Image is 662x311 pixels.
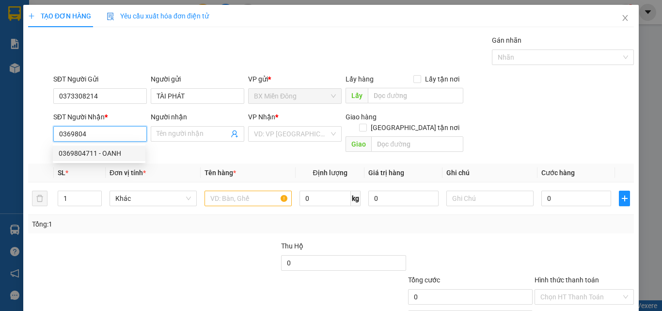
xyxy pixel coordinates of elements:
[151,112,244,122] div: Người nhận
[346,88,368,103] span: Lấy
[5,41,67,52] li: VP BX Miền Đông
[619,191,630,206] button: plus
[367,122,463,133] span: [GEOGRAPHIC_DATA] tận nơi
[115,191,191,206] span: Khác
[205,191,292,206] input: VD: Bàn, Ghế
[53,74,147,84] div: SĐT Người Gửi
[612,5,639,32] button: Close
[28,13,35,19] span: plus
[442,164,537,182] th: Ghi chú
[58,169,65,177] span: SL
[619,195,630,202] span: plus
[107,13,114,20] img: icon
[371,136,463,152] input: Dọc đường
[492,36,521,44] label: Gán nhãn
[248,74,342,84] div: VP gửi
[621,14,629,22] span: close
[67,41,129,73] li: VP VP [GEOGRAPHIC_DATA] xe Limousine
[107,12,209,20] span: Yêu cầu xuất hóa đơn điện tử
[346,75,374,83] span: Lấy hàng
[313,169,347,177] span: Định lượng
[346,136,371,152] span: Giao
[281,242,303,250] span: Thu Hộ
[5,54,12,61] span: environment
[205,169,236,177] span: Tên hàng
[5,5,141,23] li: Cúc Tùng
[421,74,463,84] span: Lấy tận nơi
[248,113,275,121] span: VP Nhận
[368,88,463,103] input: Dọc đường
[535,276,599,284] label: Hình thức thanh toán
[5,53,51,72] b: 339 Đinh Bộ Lĩnh, P26
[53,146,145,161] div: 0369804711 - OANH
[151,74,244,84] div: Người gửi
[346,113,377,121] span: Giao hàng
[351,191,361,206] span: kg
[368,191,438,206] input: 0
[408,276,440,284] span: Tổng cước
[368,169,404,177] span: Giá trị hàng
[32,219,256,229] div: Tổng: 1
[59,148,140,159] div: 0369804711 - OANH
[446,191,534,206] input: Ghi Chú
[254,89,336,103] span: BX Miền Đông
[231,130,238,138] span: user-add
[53,112,147,122] div: SĐT Người Nhận
[541,169,575,177] span: Cước hàng
[28,12,91,20] span: TẠO ĐƠN HÀNG
[110,169,146,177] span: Đơn vị tính
[32,191,47,206] button: delete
